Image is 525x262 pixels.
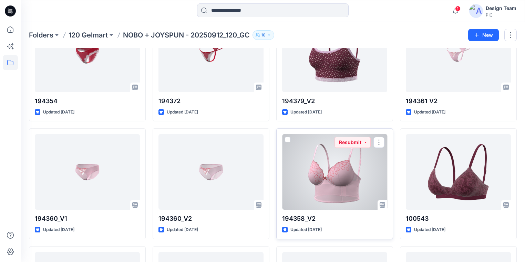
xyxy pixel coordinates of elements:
p: NOBO + JOYSPUN - 20250912_120_GC [123,30,250,40]
div: Design Team [486,4,516,12]
a: 194360_V2 [158,134,264,210]
p: Updated [DATE] [43,226,74,233]
p: 194354 [35,96,140,106]
a: 194372 [158,17,264,92]
a: 120 Gelmart [69,30,108,40]
p: 10 [261,31,266,39]
button: 10 [253,30,274,40]
p: Updated [DATE] [167,226,198,233]
p: 100543 [406,214,511,223]
p: Updated [DATE] [290,109,322,116]
img: avatar [469,4,483,18]
a: 100543 [406,134,511,210]
p: Updated [DATE] [414,226,445,233]
span: 1 [455,6,461,11]
p: 194360_V1 [35,214,140,223]
a: 194379_V2 [282,17,387,92]
a: 194361 V2 [406,17,511,92]
button: New [468,29,499,41]
a: 194360_V1 [35,134,140,210]
a: Folders [29,30,53,40]
p: Updated [DATE] [167,109,198,116]
p: 194361 V2 [406,96,511,106]
p: 194379_V2 [282,96,387,106]
p: 194358_V2 [282,214,387,223]
a: 194358_V2 [282,134,387,210]
p: Updated [DATE] [414,109,445,116]
p: Updated [DATE] [290,226,322,233]
a: 194354 [35,17,140,92]
p: Updated [DATE] [43,109,74,116]
div: PIC [486,12,516,18]
p: 194372 [158,96,264,106]
p: 194360_V2 [158,214,264,223]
